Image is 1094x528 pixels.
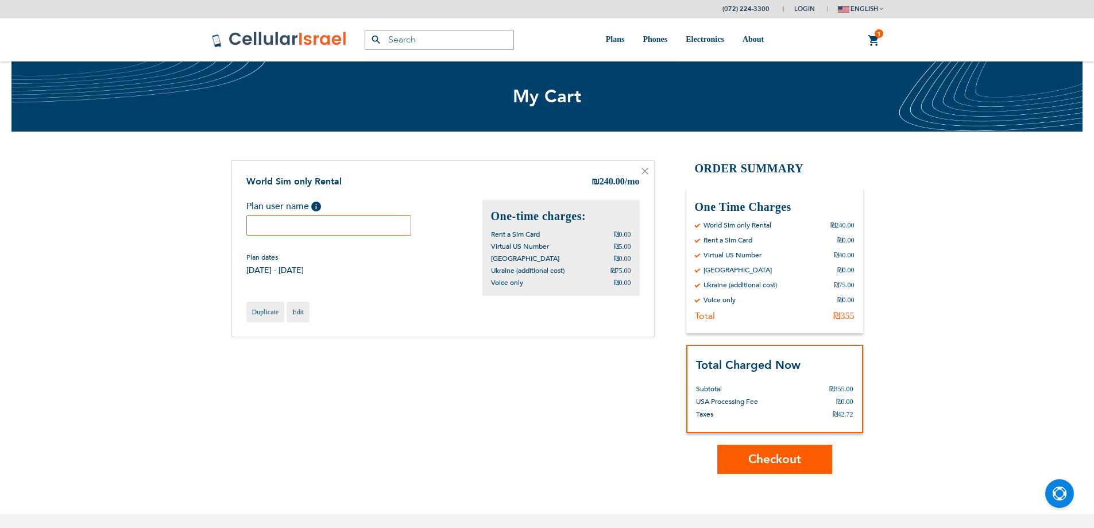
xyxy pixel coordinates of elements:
[625,176,640,186] span: /mo
[748,451,801,468] span: Checkout
[703,221,771,230] div: World Sim only Rental
[717,445,832,474] button: Checkout
[287,302,310,322] a: Edit
[743,35,764,44] span: About
[246,200,309,213] span: Plan user name
[592,176,600,189] span: ₪
[837,265,855,275] div: ₪0.00
[491,230,540,239] span: Rent a Sim Card
[686,35,724,44] span: Electronics
[743,18,764,61] a: About
[606,35,625,44] span: Plans
[703,280,777,290] div: Ukraine (additional cost)
[703,250,761,260] div: Virtual US Number
[833,410,853,418] span: ₪42.72
[696,408,809,421] th: Taxes
[833,310,855,322] div: ₪355
[834,250,855,260] div: ₪40.00
[696,357,801,373] strong: Total Charged Now
[491,278,523,287] span: Voice only
[614,230,631,238] span: ₪0.00
[491,209,631,224] h2: One-time charges:
[696,397,758,406] span: USA Processing Fee
[643,35,667,44] span: Phones
[491,254,559,263] span: [GEOGRAPHIC_DATA]
[829,385,853,393] span: ₪355.00
[703,295,736,305] div: Voice only
[836,398,853,406] span: ₪0.00
[696,374,809,395] th: Subtotal
[311,202,321,211] span: Help
[686,160,863,177] h2: Order Summary
[365,30,514,50] input: Search
[703,265,772,275] div: [GEOGRAPHIC_DATA]
[610,267,631,275] span: ₪75.00
[614,242,631,250] span: ₪5.00
[794,5,815,13] span: Login
[614,255,631,263] span: ₪0.00
[837,236,855,245] div: ₪0.00
[695,199,855,215] h3: One Time Charges
[491,242,549,251] span: Virtual US Number
[868,34,880,48] a: 1
[246,175,342,188] a: World Sim only Rental
[491,266,565,275] span: Ukraine (additional cost)
[252,308,279,316] span: Duplicate
[592,175,640,189] div: 240.00
[292,308,304,316] span: Edit
[246,302,285,322] a: Duplicate
[606,18,625,61] a: Plans
[686,18,724,61] a: Electronics
[246,265,304,276] span: [DATE] - [DATE]
[838,1,883,17] button: english
[877,29,881,38] span: 1
[837,295,855,305] div: ₪0.00
[513,84,582,109] span: My Cart
[722,5,770,13] a: (072) 224-3300
[838,6,849,13] img: english
[830,221,855,230] div: ₪240.00
[643,18,667,61] a: Phones
[695,310,715,322] div: Total
[614,279,631,287] span: ₪0.00
[703,236,752,245] div: Rent a Sim Card
[246,253,304,262] span: Plan dates
[834,280,855,290] div: ₪75.00
[211,31,347,48] img: Cellular Israel Logo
